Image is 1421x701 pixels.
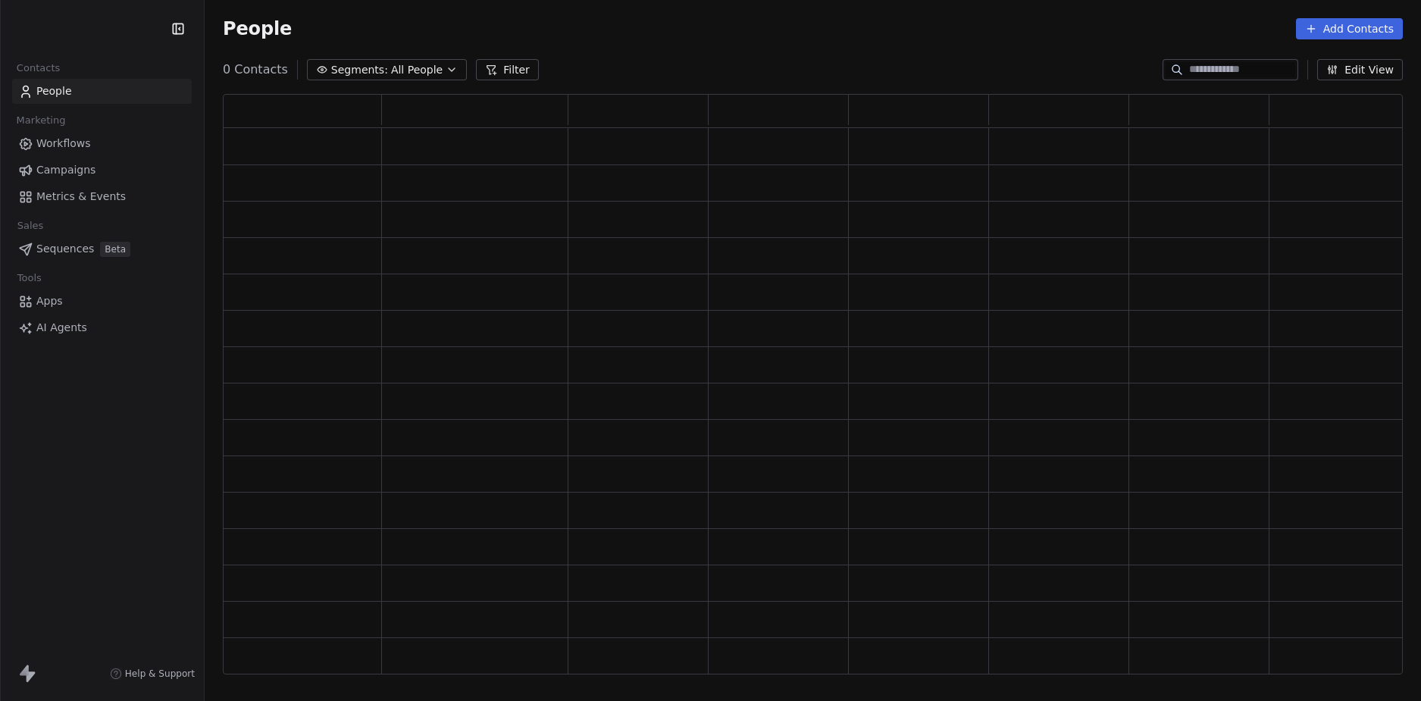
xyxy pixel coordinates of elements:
[12,79,192,104] a: People
[391,62,443,78] span: All People
[12,158,192,183] a: Campaigns
[10,57,67,80] span: Contacts
[36,189,126,205] span: Metrics & Events
[1296,18,1403,39] button: Add Contacts
[36,241,94,257] span: Sequences
[100,242,130,257] span: Beta
[36,83,72,99] span: People
[125,668,195,680] span: Help & Support
[224,128,1410,675] div: grid
[331,62,388,78] span: Segments:
[10,109,72,132] span: Marketing
[12,131,192,156] a: Workflows
[36,136,91,152] span: Workflows
[12,236,192,261] a: SequencesBeta
[11,214,50,237] span: Sales
[36,162,95,178] span: Campaigns
[12,315,192,340] a: AI Agents
[223,61,288,79] span: 0 Contacts
[476,59,539,80] button: Filter
[12,184,192,209] a: Metrics & Events
[12,289,192,314] a: Apps
[36,293,63,309] span: Apps
[11,267,48,289] span: Tools
[223,17,292,40] span: People
[110,668,195,680] a: Help & Support
[1317,59,1403,80] button: Edit View
[36,320,87,336] span: AI Agents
